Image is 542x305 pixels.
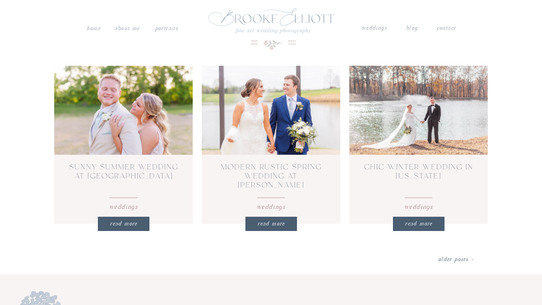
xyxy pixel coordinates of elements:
[438,256,474,263] a: Older Posts >
[364,164,473,180] a: Chic Winter Wedding in [US_STATE]
[406,23,417,33] a: blog
[86,24,101,33] a: Home
[69,164,178,180] a: Sunny Summer Wedding at [GEOGRAPHIC_DATA]
[394,219,444,230] a: REad More
[114,24,140,33] a: About me
[361,23,387,33] a: weddings
[109,203,138,211] a: Weddings
[404,9,433,17] a: Weddings
[109,9,138,17] a: Weddings
[246,219,296,230] a: REad More
[404,203,433,211] a: Weddings
[99,219,149,230] a: REad More
[436,23,456,31] a: contact
[221,164,322,198] a: Modern Rustic Spring Wedding at [PERSON_NAME][GEOGRAPHIC_DATA]
[154,24,179,31] a: PORTRAITS
[394,25,444,36] a: REad More
[257,203,286,211] a: Weddings
[349,66,488,155] a: Chic Winter Wedding in Mississippi
[202,66,340,155] a: Modern Rustic Spring Wedding at Snider Barn
[54,66,193,155] a: Sunny Summer Wedding at White Oak Farms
